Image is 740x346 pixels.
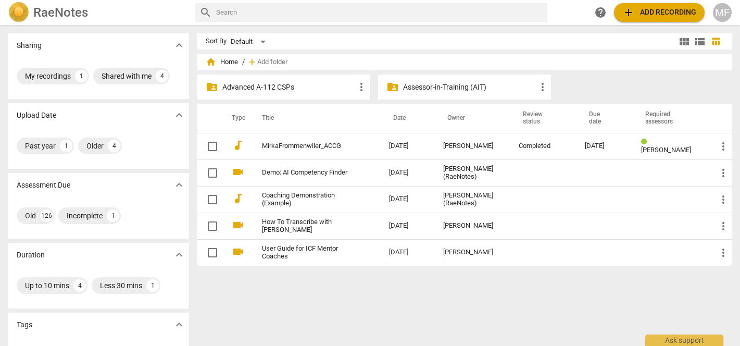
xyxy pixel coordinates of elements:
[17,180,70,191] p: Assessment Due
[171,247,187,263] button: Show more
[591,3,610,22] a: Help
[173,109,185,121] span: expand_more
[641,146,691,154] span: [PERSON_NAME]
[633,104,709,133] th: Required assessors
[381,239,435,266] td: [DATE]
[717,246,730,259] span: more_vert
[223,104,249,133] th: Type
[25,211,36,221] div: Old
[232,219,244,231] span: videocam
[403,82,536,93] p: Assessor-in-Training (AIT)
[694,35,706,48] span: view_list
[381,186,435,213] td: [DATE]
[86,141,104,151] div: Older
[443,249,502,256] div: [PERSON_NAME]
[108,140,120,152] div: 4
[173,318,185,331] span: expand_more
[17,250,45,261] p: Duration
[107,209,119,222] div: 1
[249,104,381,133] th: Title
[622,6,635,19] span: add
[443,222,502,230] div: [PERSON_NAME]
[443,142,502,150] div: [PERSON_NAME]
[381,133,435,159] td: [DATE]
[262,169,352,177] a: Demo: AI Competency Finder
[262,245,352,261] a: User Guide for ICF Mentor Coaches
[381,213,435,239] td: [DATE]
[100,280,142,291] div: Less 30 mins
[435,104,510,133] th: Owner
[17,319,32,330] p: Tags
[17,40,42,51] p: Sharing
[173,39,185,52] span: expand_more
[355,81,368,93] span: more_vert
[232,166,244,178] span: videocam
[146,279,159,292] div: 1
[206,57,238,67] span: Home
[25,141,56,151] div: Past year
[262,142,352,150] a: MirkaFrommenwiler_ACCG
[173,249,185,261] span: expand_more
[222,82,355,93] p: Advanced A-112 CSPs
[171,107,187,123] button: Show more
[75,70,87,82] div: 1
[576,104,633,133] th: Due date
[381,159,435,186] td: [DATE]
[25,71,71,81] div: My recordings
[519,142,568,150] div: Completed
[713,3,732,22] button: MF
[711,36,721,46] span: table_chart
[262,218,352,234] a: How To Transcribe with [PERSON_NAME]
[171,38,187,53] button: Show more
[262,192,352,207] a: Coaching Demonstration (Example)
[247,57,257,67] span: add
[199,6,212,19] span: search
[25,280,69,291] div: Up to 10 mins
[73,279,86,292] div: 4
[676,34,692,50] button: Tile view
[443,192,502,207] div: [PERSON_NAME] (RaeNotes)
[645,335,723,346] div: Ask support
[206,38,227,45] div: Sort By
[594,6,607,19] span: help
[33,5,88,20] h2: RaeNotes
[622,6,696,19] span: Add recording
[206,57,216,67] span: home
[216,4,543,21] input: Search
[386,81,399,93] span: folder_shared
[717,220,730,232] span: more_vert
[102,71,152,81] div: Shared with me
[232,192,244,205] span: audiotrack
[585,142,625,150] div: [DATE]
[717,167,730,179] span: more_vert
[692,34,708,50] button: List view
[678,35,691,48] span: view_module
[232,245,244,258] span: videocam
[708,34,723,50] button: Table view
[231,33,269,50] div: Default
[381,104,435,133] th: Date
[641,138,651,146] span: Review status: completed
[8,2,187,23] a: LogoRaeNotes
[614,3,705,22] button: Upload
[171,317,187,332] button: Show more
[40,209,53,222] div: 126
[510,104,576,133] th: Review status
[171,177,187,193] button: Show more
[717,140,730,153] span: more_vert
[67,211,103,221] div: Incomplete
[60,140,72,152] div: 1
[443,165,502,181] div: [PERSON_NAME] (RaeNotes)
[232,139,244,152] span: audiotrack
[17,110,56,121] p: Upload Date
[156,70,168,82] div: 4
[173,179,185,191] span: expand_more
[257,58,287,66] span: Add folder
[717,193,730,206] span: more_vert
[242,58,245,66] span: /
[8,2,29,23] img: Logo
[206,81,218,93] span: folder_shared
[536,81,549,93] span: more_vert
